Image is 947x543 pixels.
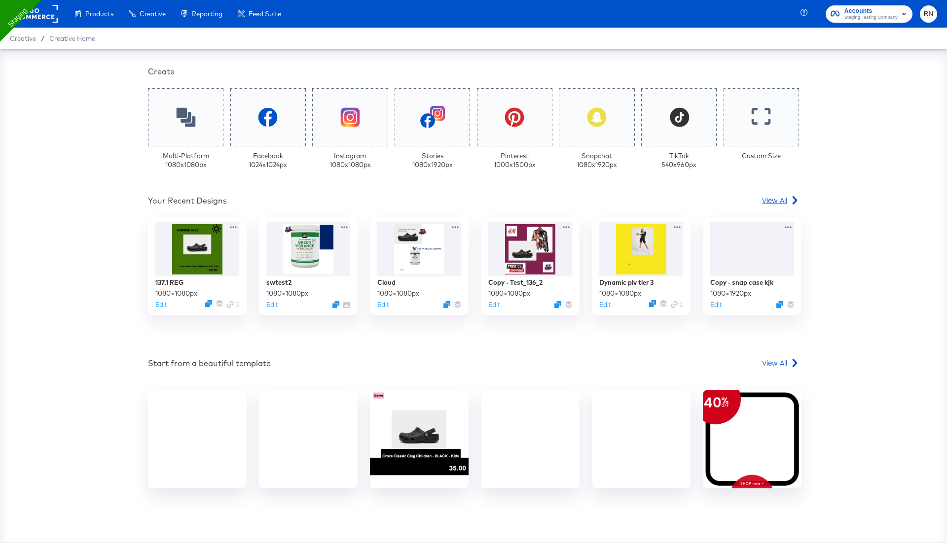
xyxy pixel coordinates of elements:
[599,278,654,287] div: Dynamic plv tier 3
[148,195,227,206] div: Your Recent Designs
[762,195,799,209] a: View All
[649,300,656,307] svg: Duplicate
[742,151,781,161] div: Custom Size
[776,301,783,308] svg: Duplicate
[577,151,617,170] div: Snapchat 1080 x 1920 px
[192,10,222,18] span: Reporting
[661,151,696,170] div: TikTok 540 x 960 px
[710,289,751,298] div: 1080 × 1920 px
[703,217,801,315] div: Copy - snap case kjk1080×1920pxEditDuplicate
[488,278,543,287] div: Copy - Test_136_2
[377,289,419,298] div: 1080 × 1080 px
[844,6,898,16] span: Accounts
[592,217,691,315] div: Dynamic plv tier 31080×1080pxEditDuplicateLink 2
[155,278,183,287] div: 137.1 REG
[412,151,453,170] div: Stories 1080 x 1920 px
[488,300,500,309] button: Edit
[266,289,308,298] div: 1080 × 1080 px
[148,66,799,77] div: Create
[163,151,209,170] div: Multi-Platform 1080 x 1080 px
[205,300,212,307] svg: Duplicate
[671,300,683,309] div: 2
[710,278,773,287] div: Copy - snap case kjk
[481,217,580,315] div: Copy - Test_136_21080×1080pxEditDuplicate
[762,358,787,368] span: View All
[155,289,197,298] div: 1080 × 1080 px
[85,10,113,18] span: Products
[227,300,239,309] div: 3
[155,300,167,309] button: Edit
[266,278,291,287] div: swtest2
[49,34,95,42] a: Creative Home
[140,10,166,18] span: Creative
[148,217,247,315] div: 137.1 REG1080×1080pxEditDuplicateLink 3
[488,289,530,298] div: 1080 × 1080 px
[920,5,937,23] button: RN
[554,301,561,308] svg: Duplicate
[332,301,339,308] svg: Duplicate
[826,5,912,23] button: AccountsStaging Testing Company
[762,358,799,372] a: View All
[494,151,536,170] div: Pinterest 1000 x 1500 px
[377,300,389,309] button: Edit
[148,358,271,369] div: Start from a beautiful template
[599,289,641,298] div: 1080 × 1080 px
[710,300,722,309] button: Edit
[370,217,469,315] div: Cloud1080×1080pxEditDuplicate
[329,151,371,170] div: Instagram 1080 x 1080 px
[924,8,933,20] span: RN
[844,14,898,22] span: Staging Testing Company
[259,217,358,315] div: swtest21080×1080pxEditDuplicate
[249,151,287,170] div: Facebook 1024 x 1024 px
[227,301,234,308] svg: Link
[377,278,396,287] div: Cloud
[249,10,281,18] span: Feed Suite
[266,300,278,309] button: Edit
[443,301,450,308] svg: Duplicate
[599,300,611,309] button: Edit
[36,34,49,42] span: /
[10,34,36,42] span: Creative
[671,301,678,308] svg: Link
[762,195,787,205] span: View All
